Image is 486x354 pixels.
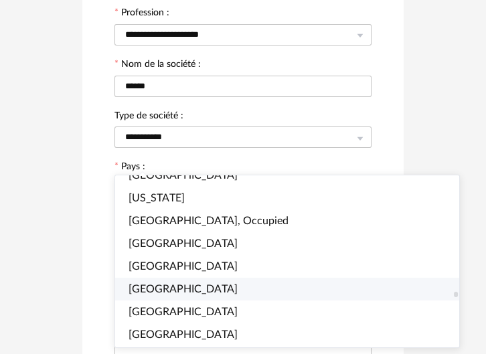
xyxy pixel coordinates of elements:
[129,215,289,226] span: [GEOGRAPHIC_DATA], Occupied
[114,8,169,20] label: Profession :
[114,162,145,174] label: Pays :
[129,193,185,203] span: [US_STATE]
[129,306,238,317] span: [GEOGRAPHIC_DATA]
[129,238,238,249] span: [GEOGRAPHIC_DATA]
[129,261,238,272] span: [GEOGRAPHIC_DATA]
[129,170,238,181] span: [GEOGRAPHIC_DATA]
[114,111,183,123] label: Type de société :
[114,60,201,72] label: Nom de la société :
[129,284,238,294] span: [GEOGRAPHIC_DATA]
[129,329,238,340] span: [GEOGRAPHIC_DATA]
